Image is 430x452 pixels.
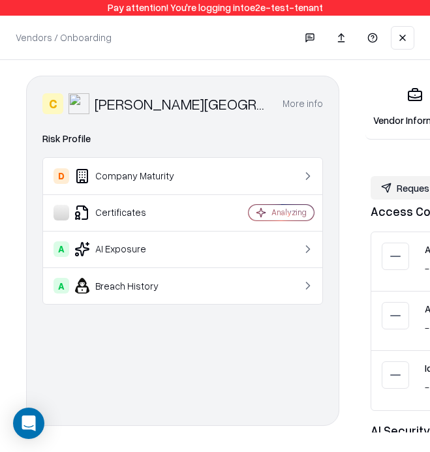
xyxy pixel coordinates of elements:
[54,168,209,184] div: Company Maturity
[54,278,209,294] div: Breach History
[42,131,323,147] div: Risk Profile
[16,31,112,44] p: Vendors / Onboarding
[95,93,267,114] div: [PERSON_NAME][GEOGRAPHIC_DATA]
[54,241,209,257] div: AI Exposure
[54,278,69,294] div: A
[69,93,89,114] img: Reichman University
[271,207,307,218] div: Analyzing
[54,168,69,184] div: D
[54,205,209,220] div: Certificates
[54,241,69,257] div: A
[283,92,323,115] button: More info
[42,93,63,114] div: C
[13,408,44,439] div: Open Intercom Messenger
